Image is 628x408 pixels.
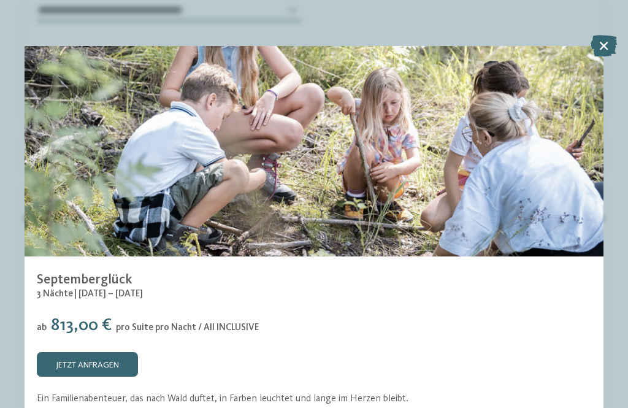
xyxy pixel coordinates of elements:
span: Septemberglück [37,273,132,287]
span: 813,00 € [51,317,112,334]
span: pro Suite pro Nacht / All INCLUSIVE [116,323,259,333]
span: | [DATE] – [DATE] [74,290,143,299]
p: Ein Familienabenteuer, das nach Wald duftet, in Farben leuchtet und lange im Herzen bleibt. [37,392,591,406]
a: jetzt anfragen [37,352,138,377]
span: ab [37,323,47,333]
span: 3 Nächte [37,290,73,299]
